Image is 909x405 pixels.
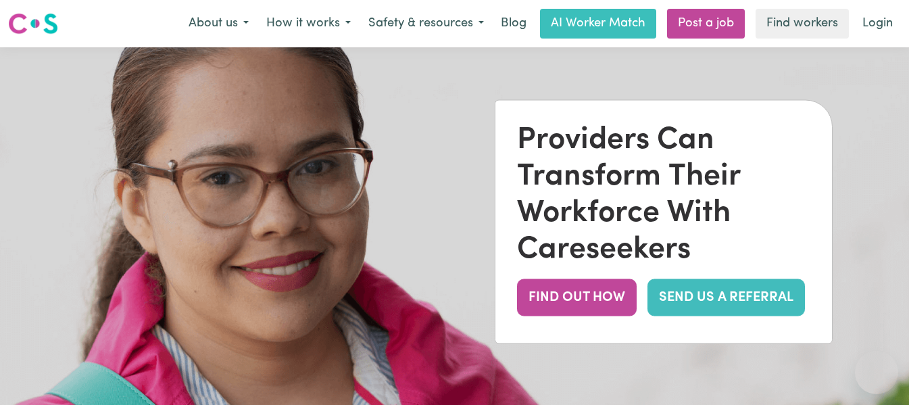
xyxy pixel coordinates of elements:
[180,9,257,38] button: About us
[756,9,849,39] a: Find workers
[257,9,360,38] button: How it works
[360,9,493,38] button: Safety & resources
[667,9,745,39] a: Post a job
[493,9,535,39] a: Blog
[540,9,656,39] a: AI Worker Match
[517,122,810,268] div: Providers Can Transform Their Workforce With Careseekers
[855,351,898,394] iframe: Button to launch messaging window
[8,11,58,36] img: Careseekers logo
[8,8,58,39] a: Careseekers logo
[517,279,637,316] button: FIND OUT HOW
[854,9,901,39] a: Login
[647,279,805,316] a: SEND US A REFERRAL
